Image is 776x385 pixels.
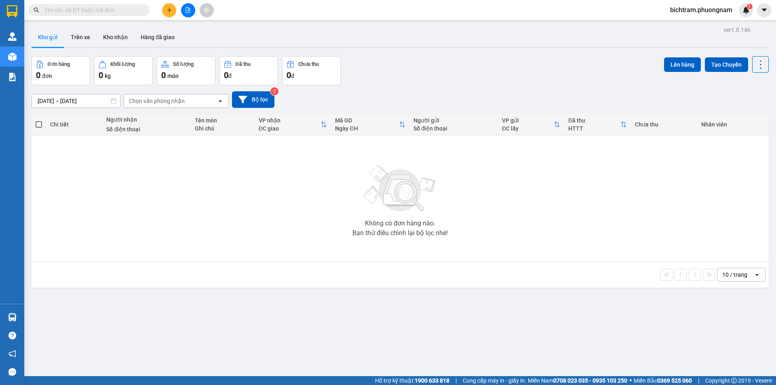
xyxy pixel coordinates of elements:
[185,7,191,13] span: file-add
[331,114,409,135] th: Toggle SortBy
[129,97,185,105] div: Chọn văn phòng nhận
[110,61,135,67] div: Khối lượng
[204,7,209,13] span: aim
[259,125,321,132] div: ĐC giao
[167,73,179,79] span: món
[761,6,768,14] span: caret-down
[44,6,140,15] input: Tìm tên, số ĐT hoặc mã đơn
[36,70,40,80] span: 0
[181,3,195,17] button: file-add
[270,87,278,95] sup: 2
[298,61,319,67] div: Chưa thu
[161,70,166,80] span: 0
[705,57,748,72] button: Tạo Chuyến
[748,4,751,9] span: 1
[32,27,64,47] button: Kho gửi
[162,3,176,17] button: plus
[731,378,737,383] span: copyright
[498,114,564,135] th: Toggle SortBy
[360,160,441,217] img: svg+xml;base64,PHN2ZyBjbGFzcz0ibGlzdC1wbHVnX19zdmciIHhtbG5zPSJodHRwOi8vd3d3LnczLm9yZy8yMDAwL3N2Zy...
[167,7,172,13] span: plus
[217,98,224,104] svg: open
[463,376,526,385] span: Cung cấp máy in - giấy in:
[335,125,399,132] div: Ngày ĐH
[564,114,631,135] th: Toggle SortBy
[723,25,751,34] div: ver 1.8.146
[8,332,16,339] span: question-circle
[722,271,747,279] div: 10 / trang
[629,379,632,382] span: ⚪️
[335,117,399,124] div: Mã GD
[224,70,228,80] span: 0
[50,121,98,128] div: Chi tiết
[568,125,620,132] div: HTTT
[502,117,554,124] div: VP gửi
[7,5,17,17] img: logo-vxr
[365,220,435,227] div: Không có đơn hàng nào.
[502,125,554,132] div: ĐC lấy
[48,61,70,67] div: Đơn hàng
[97,27,134,47] button: Kho nhận
[8,73,17,81] img: solution-icon
[664,5,739,15] span: bichtram.phuongnam
[105,73,111,79] span: kg
[8,313,17,322] img: warehouse-icon
[173,61,194,67] div: Số lượng
[8,32,17,41] img: warehouse-icon
[34,7,39,13] span: search
[8,350,16,358] span: notification
[32,56,90,85] button: Đơn hàng0đơn
[698,376,699,385] span: |
[747,4,753,9] sup: 1
[255,114,331,135] th: Toggle SortBy
[664,57,701,72] button: Lên hàng
[528,376,627,385] span: Miền Nam
[195,125,251,132] div: Ghi chú
[157,56,215,85] button: Số lượng0món
[8,53,17,61] img: warehouse-icon
[195,117,251,124] div: Tên món
[701,121,765,128] div: Nhân viên
[757,3,771,17] button: caret-down
[415,377,449,384] strong: 1900 633 818
[219,56,278,85] button: Đã thu0đ
[291,73,294,79] span: đ
[634,376,692,385] span: Miền Bắc
[32,95,120,107] input: Select a date range.
[8,368,16,376] span: message
[375,376,449,385] span: Hỗ trợ kỹ thuật:
[287,70,291,80] span: 0
[94,56,153,85] button: Khối lượng0kg
[106,126,187,133] div: Số điện thoại
[232,91,274,108] button: Bộ lọc
[259,117,321,124] div: VP nhận
[413,117,494,124] div: Người gửi
[64,27,97,47] button: Trên xe
[742,6,750,14] img: icon-new-feature
[635,121,693,128] div: Chưa thu
[754,271,760,278] svg: open
[413,125,494,132] div: Số điện thoại
[99,70,103,80] span: 0
[553,377,627,384] strong: 0708 023 035 - 0935 103 250
[200,3,214,17] button: aim
[42,73,52,79] span: đơn
[228,73,232,79] span: đ
[236,61,251,67] div: Đã thu
[134,27,181,47] button: Hàng đã giao
[352,230,448,236] div: Bạn thử điều chỉnh lại bộ lọc nhé!
[455,376,457,385] span: |
[282,56,341,85] button: Chưa thu0đ
[568,117,620,124] div: Đã thu
[106,116,187,123] div: Người nhận
[657,377,692,384] strong: 0369 525 060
